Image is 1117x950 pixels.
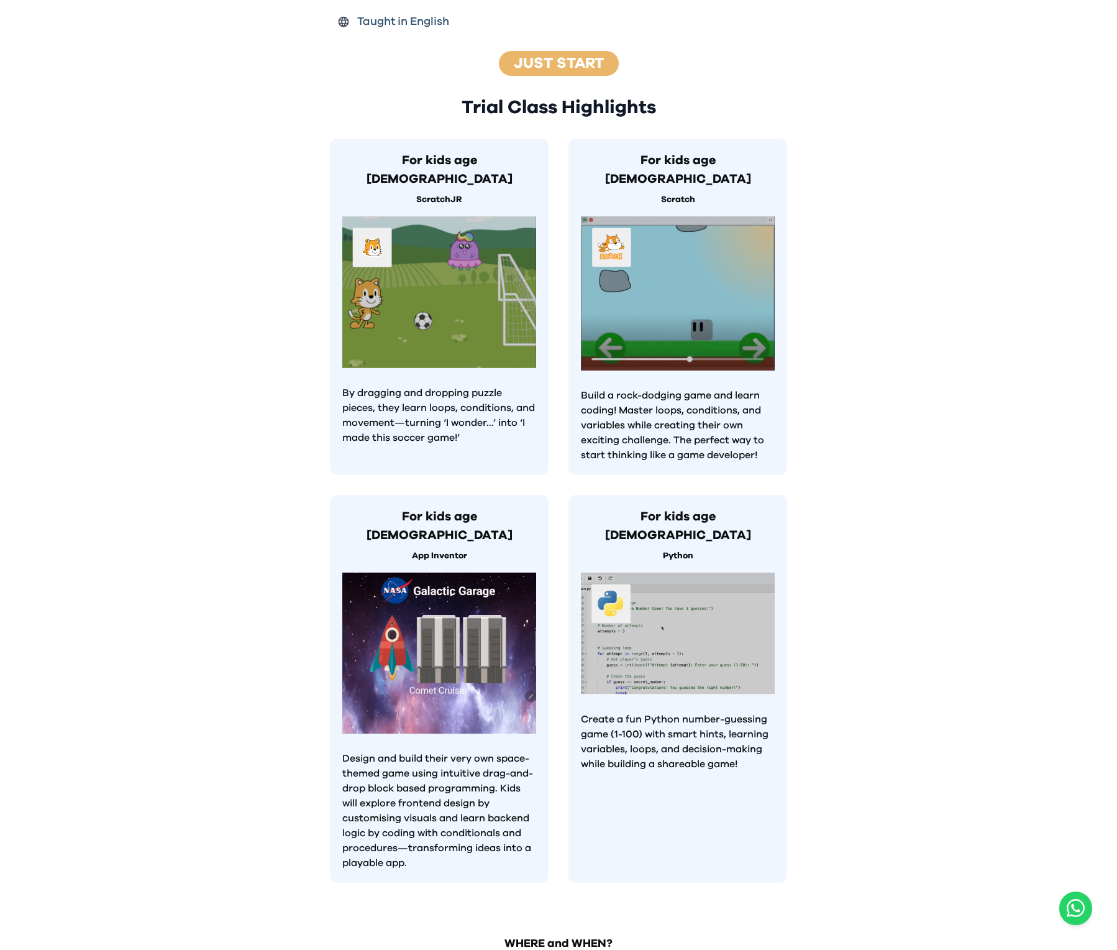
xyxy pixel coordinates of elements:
a: Chat with us on WhatsApp [1059,892,1092,925]
img: Kids learning to code [342,573,536,734]
button: Just Start [495,50,622,76]
p: Create a fun Python number-guessing game (1-100) with smart hints, learning variables, loops, and... [581,712,775,772]
p: By dragging and dropping puzzle pieces, they learn loops, conditions, and movement—turning ‘I won... [342,385,536,445]
button: Open WhatsApp chat [1059,892,1092,925]
p: Build a rock-dodging game and learn coding! Master loops, conditions, and variables while creatin... [581,388,775,463]
h3: For kids age [DEMOGRAPHIC_DATA] [581,507,775,545]
p: Design and build their very own space-themed game using intuitive drag-and-drop block based progr... [342,751,536,870]
a: Just Start [514,56,604,71]
img: Kids learning to code [581,216,775,371]
h3: For kids age [DEMOGRAPHIC_DATA] [342,151,536,188]
h2: Trial Class Highlights [330,96,787,119]
p: Scratch [581,193,775,206]
img: Kids learning to code [342,216,536,368]
h3: For kids age [DEMOGRAPHIC_DATA] [581,151,775,188]
h3: For kids age [DEMOGRAPHIC_DATA] [342,507,536,545]
span: Taught in English [357,13,449,30]
p: App Inventor [342,550,536,563]
img: Kids learning to code [581,573,775,695]
p: ScratchJR [342,193,536,206]
p: Python [581,550,775,563]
